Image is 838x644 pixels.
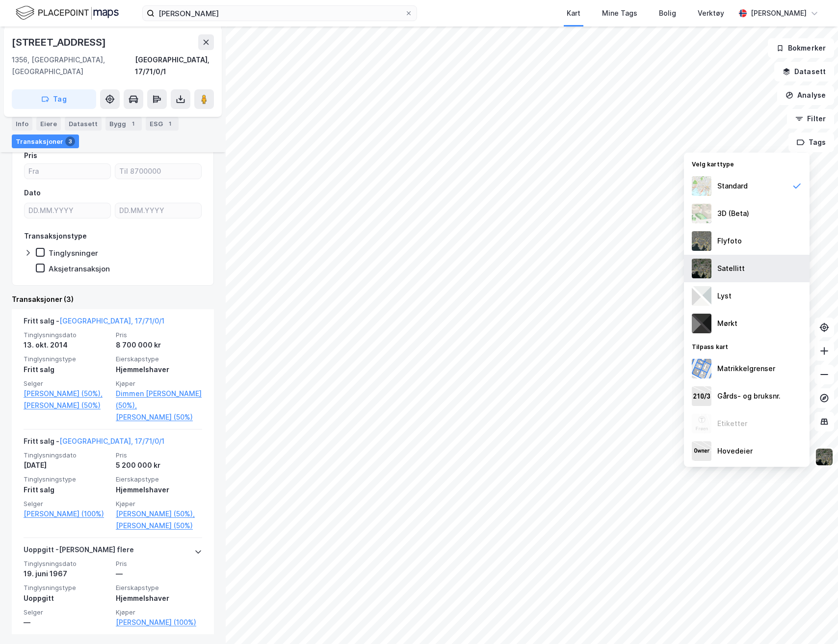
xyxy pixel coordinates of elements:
[116,379,202,388] span: Kjøper
[789,597,838,644] div: Kontrollprogram for chat
[49,264,110,273] div: Aksjetransaksjon
[24,508,110,520] a: [PERSON_NAME] (100%)
[684,337,810,355] div: Tilpass kart
[24,379,110,388] span: Selger
[717,208,749,219] div: 3D (Beta)
[24,187,41,199] div: Dato
[65,136,75,146] div: 3
[24,544,134,560] div: Uoppgitt - [PERSON_NAME] flere
[25,203,110,218] input: DD.MM.YYYY
[567,7,580,19] div: Kart
[602,7,637,19] div: Mine Tags
[692,359,711,378] img: cadastreBorders.cfe08de4b5ddd52a10de.jpeg
[788,133,834,152] button: Tags
[12,34,108,50] div: [STREET_ADDRESS]
[717,235,742,247] div: Flyfoto
[692,386,711,406] img: cadastreKeys.547ab17ec502f5a4ef2b.jpeg
[116,475,202,483] span: Eierskapstype
[692,414,711,433] img: Z
[24,617,110,628] div: —
[12,294,214,305] div: Transaksjoner (3)
[116,617,202,628] a: [PERSON_NAME] (100%)
[128,119,138,129] div: 1
[789,597,838,644] iframe: Chat Widget
[24,150,37,161] div: Pris
[24,230,87,242] div: Transaksjonstype
[24,560,110,568] span: Tinglysningsdato
[24,459,110,471] div: [DATE]
[777,85,834,105] button: Analyse
[698,7,724,19] div: Verktøy
[24,475,110,483] span: Tinglysningstype
[24,388,110,400] a: [PERSON_NAME] (50%),
[115,164,201,179] input: Til 8700000
[49,248,98,258] div: Tinglysninger
[768,38,834,58] button: Bokmerker
[24,451,110,459] span: Tinglysningsdato
[116,560,202,568] span: Pris
[717,363,775,375] div: Matrikkelgrenser
[116,388,202,411] a: Dimmen [PERSON_NAME] (50%),
[717,318,737,329] div: Mørkt
[116,508,202,520] a: [PERSON_NAME] (50%),
[717,390,781,402] div: Gårds- og bruksnr.
[12,117,32,131] div: Info
[787,109,834,129] button: Filter
[116,355,202,363] span: Eierskapstype
[24,400,110,411] a: [PERSON_NAME] (50%)
[692,314,711,333] img: nCdM7BzjoCAAAAAElFTkSuQmCC
[24,484,110,496] div: Fritt salg
[116,568,202,580] div: —
[59,437,164,445] a: [GEOGRAPHIC_DATA], 17/71/0/1
[692,286,711,306] img: luj3wr1y2y3+OchiMxRmMxRlscgabnMEmZ7DJGWxyBpucwSZnsMkZbHIGm5zBJmewyRlscgabnMEmZ7DJGWxyBpucwSZnsMkZ...
[24,364,110,376] div: Fritt salg
[692,259,711,278] img: 9k=
[155,6,405,21] input: Søk på adresse, matrikkel, gårdeiere, leietakere eller personer
[24,592,110,604] div: Uoppgitt
[692,176,711,196] img: Z
[116,411,202,423] a: [PERSON_NAME] (50%)
[116,592,202,604] div: Hjemmelshaver
[135,54,214,78] div: [GEOGRAPHIC_DATA], 17/71/0/1
[692,204,711,223] img: Z
[659,7,676,19] div: Bolig
[165,119,175,129] div: 1
[24,500,110,508] span: Selger
[116,339,202,351] div: 8 700 000 kr
[12,89,96,109] button: Tag
[12,134,79,148] div: Transaksjoner
[59,317,164,325] a: [GEOGRAPHIC_DATA], 17/71/0/1
[116,520,202,532] a: [PERSON_NAME] (50%)
[65,117,102,131] div: Datasett
[116,331,202,339] span: Pris
[717,263,745,274] div: Satellitt
[16,4,119,22] img: logo.f888ab2527a4732fd821a326f86c7f29.svg
[12,54,135,78] div: 1356, [GEOGRAPHIC_DATA], [GEOGRAPHIC_DATA]
[116,451,202,459] span: Pris
[717,418,747,429] div: Etiketter
[717,445,753,457] div: Hovedeier
[115,203,201,218] input: DD.MM.YYYY
[116,500,202,508] span: Kjøper
[684,155,810,172] div: Velg karttype
[116,584,202,592] span: Eierskapstype
[774,62,834,81] button: Datasett
[24,608,110,617] span: Selger
[116,364,202,376] div: Hjemmelshaver
[24,339,110,351] div: 13. okt. 2014
[24,584,110,592] span: Tinglysningstype
[692,441,711,461] img: majorOwner.b5e170eddb5c04bfeeff.jpeg
[116,484,202,496] div: Hjemmelshaver
[24,435,164,451] div: Fritt salg -
[105,117,142,131] div: Bygg
[36,117,61,131] div: Eiere
[692,231,711,251] img: Z
[717,290,732,302] div: Lyst
[815,448,834,466] img: 9k=
[146,117,179,131] div: ESG
[116,459,202,471] div: 5 200 000 kr
[751,7,807,19] div: [PERSON_NAME]
[24,568,110,580] div: 19. juni 1967
[25,164,110,179] input: Fra
[24,315,164,331] div: Fritt salg -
